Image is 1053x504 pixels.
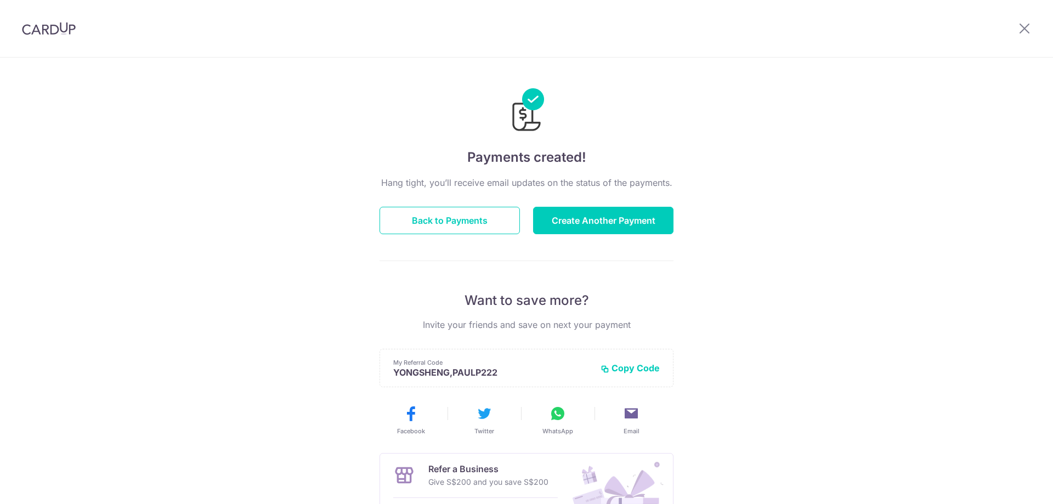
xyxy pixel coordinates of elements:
[393,367,592,378] p: YONGSHENG,PAULP222
[380,148,673,167] h4: Payments created!
[474,427,494,435] span: Twitter
[380,207,520,234] button: Back to Payments
[525,405,590,435] button: WhatsApp
[380,318,673,331] p: Invite your friends and save on next your payment
[599,405,664,435] button: Email
[428,462,548,475] p: Refer a Business
[452,405,517,435] button: Twitter
[624,427,639,435] span: Email
[380,176,673,189] p: Hang tight, you’ll receive email updates on the status of the payments.
[983,471,1042,499] iframe: Opens a widget where you can find more information
[393,358,592,367] p: My Referral Code
[542,427,573,435] span: WhatsApp
[378,405,443,435] button: Facebook
[533,207,673,234] button: Create Another Payment
[22,22,76,35] img: CardUp
[397,427,425,435] span: Facebook
[380,292,673,309] p: Want to save more?
[509,88,544,134] img: Payments
[428,475,548,489] p: Give S$200 and you save S$200
[601,363,660,373] button: Copy Code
